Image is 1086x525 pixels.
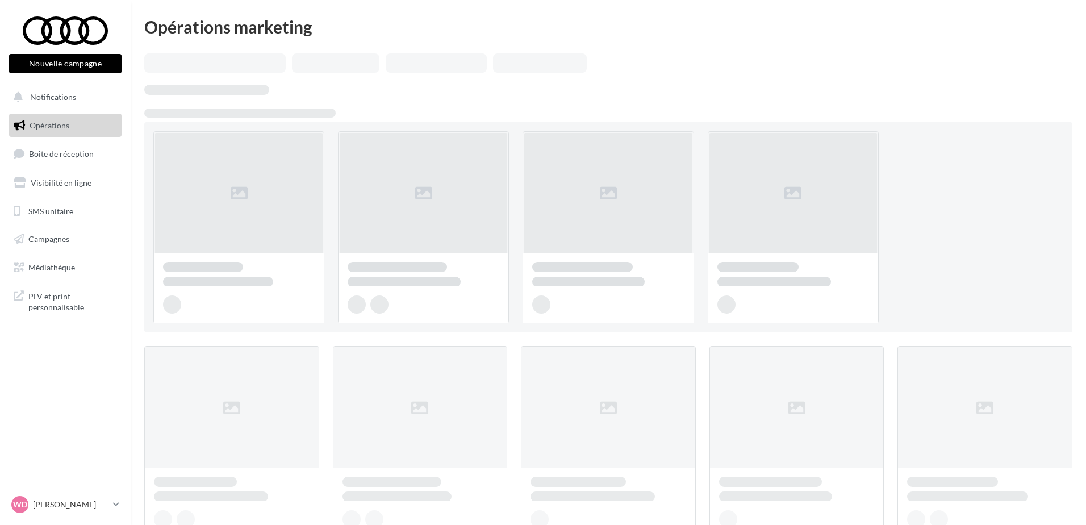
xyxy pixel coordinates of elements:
[30,120,69,130] span: Opérations
[28,206,73,215] span: SMS unitaire
[7,256,124,280] a: Médiathèque
[7,199,124,223] a: SMS unitaire
[7,141,124,166] a: Boîte de réception
[9,54,122,73] button: Nouvelle campagne
[33,499,108,510] p: [PERSON_NAME]
[7,171,124,195] a: Visibilité en ligne
[30,92,76,102] span: Notifications
[29,149,94,159] span: Boîte de réception
[7,284,124,318] a: PLV et print personnalisable
[7,227,124,251] a: Campagnes
[28,262,75,272] span: Médiathèque
[13,499,27,510] span: WD
[28,289,117,313] span: PLV et print personnalisable
[7,114,124,137] a: Opérations
[31,178,91,188] span: Visibilité en ligne
[28,234,69,244] span: Campagnes
[144,18,1072,35] div: Opérations marketing
[7,85,119,109] button: Notifications
[9,494,122,515] a: WD [PERSON_NAME]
